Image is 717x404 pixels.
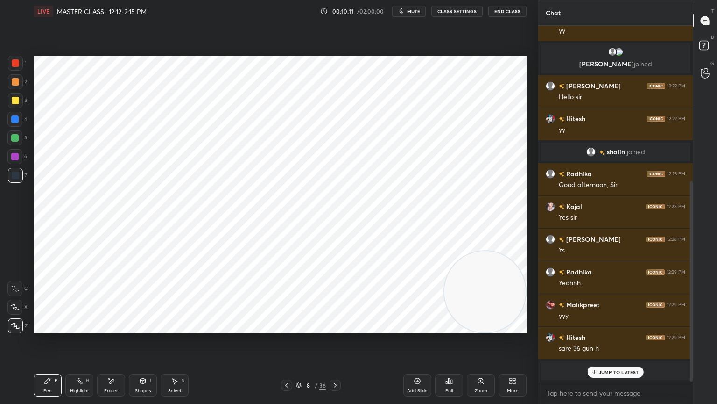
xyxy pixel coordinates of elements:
[711,7,714,14] p: T
[647,116,665,122] img: iconic-dark.1390631f.png
[546,333,555,342] img: eebab2a336d84a92b710b9d44f9d1d31.jpg
[559,172,564,177] img: no-rating-badge.077c3623.svg
[546,235,555,244] img: default.png
[667,116,685,122] div: 12:22 PM
[559,344,685,353] div: sare 36 gun h
[135,389,151,393] div: Shapes
[104,389,118,393] div: Eraser
[538,26,693,382] div: grid
[647,171,665,177] img: iconic-dark.1390631f.png
[8,93,27,108] div: 3
[445,389,453,393] div: Poll
[667,204,685,209] div: 12:28 PM
[564,267,592,277] h6: Radhika
[407,389,428,393] div: Add Slide
[559,26,685,36] div: yy
[559,213,685,223] div: Yes sir
[546,202,555,211] img: cc8b3f9215ad453c9fc5519683ae4892.jpg
[667,83,685,89] div: 12:22 PM
[43,389,52,393] div: Pen
[564,332,585,342] h6: Hitesh
[627,148,645,156] span: joined
[711,34,714,41] p: D
[546,169,555,179] img: default.png
[55,378,57,383] div: P
[559,270,564,275] img: no-rating-badge.077c3623.svg
[667,335,685,340] div: 12:29 PM
[8,318,28,333] div: Z
[8,168,27,183] div: 7
[559,335,564,340] img: no-rating-badge.077c3623.svg
[315,382,317,388] div: /
[646,237,665,242] img: iconic-dark.1390631f.png
[564,202,582,211] h6: Kajal
[559,311,685,321] div: yyy
[8,74,27,89] div: 2
[667,269,685,275] div: 12:29 PM
[564,114,585,123] h6: Hitesh
[475,389,487,393] div: Zoom
[407,8,420,14] span: mute
[7,112,27,127] div: 4
[319,381,326,390] div: 36
[586,147,596,157] img: default.png
[546,267,555,277] img: default.png
[559,84,564,89] img: no-rating-badge.077c3623.svg
[182,378,184,383] div: S
[559,116,564,122] img: no-rating-badge.077c3623.svg
[559,303,564,308] img: no-rating-badge.077c3623.svg
[538,0,568,25] p: Chat
[7,130,27,145] div: 5
[614,47,624,57] img: 3
[70,389,89,393] div: Highlight
[8,56,27,71] div: 1
[564,169,592,179] h6: Radhika
[559,204,564,209] img: no-rating-badge.077c3623.svg
[646,269,665,275] img: iconic-dark.1390631f.png
[546,60,685,68] p: [PERSON_NAME]
[546,114,555,123] img: eebab2a336d84a92b710b9d44f9d1d31.jpg
[667,237,685,242] div: 12:28 PM
[599,369,639,375] p: JUMP TO LATEST
[564,300,599,310] h6: Malikpreet
[559,125,685,135] div: yy
[667,302,685,308] div: 12:29 PM
[7,300,28,315] div: X
[646,335,665,340] img: iconic-dark.1390631f.png
[646,204,665,209] img: iconic-dark.1390631f.png
[559,237,564,242] img: no-rating-badge.077c3623.svg
[34,6,53,17] div: LIVE
[564,81,621,91] h6: [PERSON_NAME]
[303,382,313,388] div: 8
[647,83,665,89] img: iconic-dark.1390631f.png
[392,6,426,17] button: mute
[646,302,665,308] img: iconic-dark.1390631f.png
[710,60,714,67] p: G
[7,149,27,164] div: 6
[7,281,28,296] div: C
[559,279,685,288] div: Yeahhh
[168,389,182,393] div: Select
[57,7,147,16] h4: MASTER CLASS- 12:12-2:15 PM
[559,93,685,102] div: Hello sir
[559,180,685,190] div: Good afternoon, Sir
[607,148,627,156] span: shalini
[86,378,89,383] div: H
[431,6,483,17] button: CLASS SETTINGS
[634,59,652,68] span: joined
[608,47,617,57] img: default.png
[546,81,555,91] img: default.png
[667,171,685,177] div: 12:23 PM
[599,150,605,155] img: no-rating-badge.077c3623.svg
[488,6,527,17] button: End Class
[507,389,519,393] div: More
[546,300,555,310] img: 2a8f690d1fe04272985bc4389192d299.jpg
[587,366,597,375] img: default.png
[564,234,621,244] h6: [PERSON_NAME]
[559,246,685,255] div: Ys
[150,378,153,383] div: L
